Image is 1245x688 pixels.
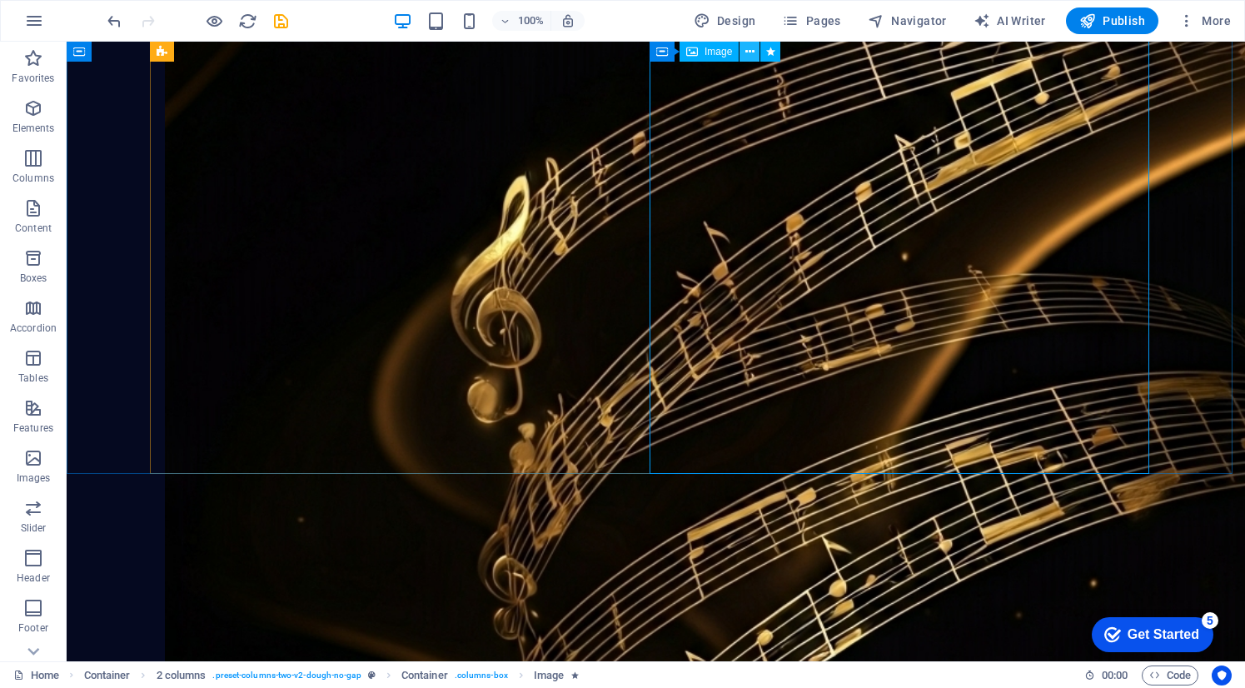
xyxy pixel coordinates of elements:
button: save [271,11,291,31]
button: Publish [1066,7,1158,34]
i: Reload page [238,12,257,31]
p: Tables [18,371,48,385]
button: More [1172,7,1238,34]
span: . preset-columns-two-v2-dough-no-gap [212,666,361,686]
p: Favorites [12,72,54,85]
span: Click to select. Double-click to edit [84,666,131,686]
span: Click to select. Double-click to edit [401,666,448,686]
span: AI Writer [974,12,1046,29]
i: Undo: Change padding (Ctrl+Z) [105,12,124,31]
span: Pages [782,12,840,29]
span: Click to select. Double-click to edit [157,666,207,686]
span: Design [694,12,756,29]
button: Navigator [861,7,954,34]
span: . columns-box [455,666,508,686]
nav: breadcrumb [84,666,579,686]
h6: Session time [1084,666,1128,686]
button: 100% [492,11,551,31]
span: More [1178,12,1231,29]
p: Header [17,571,50,585]
button: AI Writer [967,7,1053,34]
div: Get Started [49,18,121,33]
p: Content [15,222,52,235]
span: Image [705,47,732,57]
button: Pages [775,7,847,34]
span: 00 00 [1102,666,1128,686]
span: : [1113,669,1116,681]
p: Boxes [20,272,47,285]
div: 5 [123,3,140,20]
p: Columns [12,172,54,185]
a: Click to cancel selection. Double-click to open Pages [13,666,59,686]
i: Element contains an animation [571,671,579,680]
p: Footer [18,621,48,635]
p: Accordion [10,322,57,335]
span: Navigator [868,12,947,29]
button: reload [237,11,257,31]
i: Save (Ctrl+S) [271,12,291,31]
button: Code [1142,666,1198,686]
span: Code [1149,666,1191,686]
p: Elements [12,122,55,135]
span: Click to select. Double-click to edit [534,666,564,686]
button: Usercentrics [1212,666,1232,686]
h6: 100% [517,11,544,31]
span: Publish [1079,12,1145,29]
i: This element is a customizable preset [368,671,376,680]
div: Design (Ctrl+Alt+Y) [687,7,763,34]
div: Get Started 5 items remaining, 0% complete [13,8,135,43]
button: undo [104,11,124,31]
p: Features [13,421,53,435]
i: On resize automatically adjust zoom level to fit chosen device. [560,13,575,28]
button: Design [687,7,763,34]
p: Images [17,471,51,485]
button: Click here to leave preview mode and continue editing [204,11,224,31]
p: Slider [21,521,47,535]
